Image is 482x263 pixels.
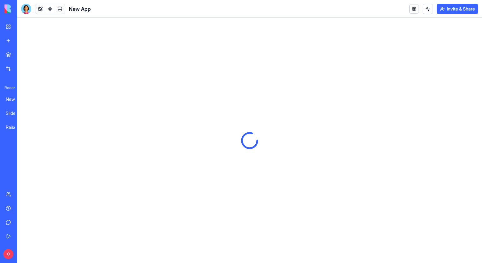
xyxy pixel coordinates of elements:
[2,121,27,134] a: Raise- TimeTracker & and Invoice charges
[4,4,44,13] img: logo
[2,93,27,106] a: New App
[6,110,24,116] div: SlideStyle Pro
[2,85,15,90] span: Recent
[6,124,24,130] div: Raise- TimeTracker & and Invoice charges
[437,4,478,14] button: Invite & Share
[6,96,24,102] div: New App
[69,5,91,13] span: New App
[2,107,27,120] a: SlideStyle Pro
[3,249,13,259] span: O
